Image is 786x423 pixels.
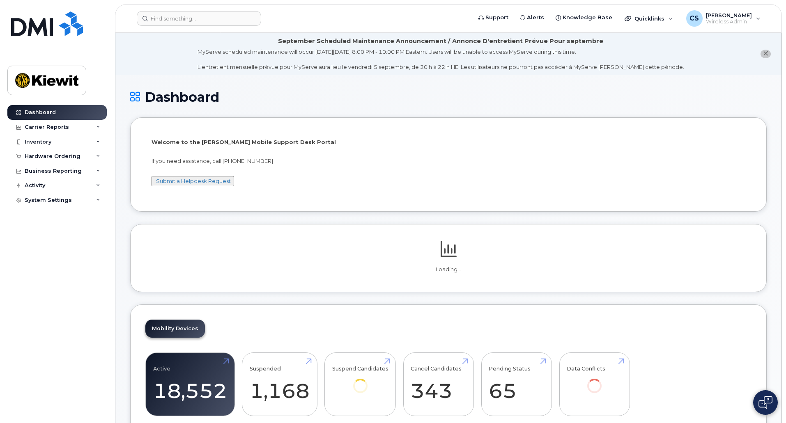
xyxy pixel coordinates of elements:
[130,90,767,104] h1: Dashboard
[761,50,771,58] button: close notification
[145,266,752,273] p: Loading...
[156,178,231,184] a: Submit a Helpdesk Request
[758,396,772,409] img: Open chat
[250,357,310,412] a: Suspended 1,168
[152,138,745,146] p: Welcome to the [PERSON_NAME] Mobile Support Desk Portal
[152,176,234,186] button: Submit a Helpdesk Request
[411,357,466,412] a: Cancel Candidates 343
[198,48,684,71] div: MyServe scheduled maintenance will occur [DATE][DATE] 8:00 PM - 10:00 PM Eastern. Users will be u...
[489,357,544,412] a: Pending Status 65
[332,357,388,405] a: Suspend Candidates
[145,320,205,338] a: Mobility Devices
[152,157,745,165] p: If you need assistance, call [PHONE_NUMBER]
[278,37,603,46] div: September Scheduled Maintenance Announcement / Annonce D'entretient Prévue Pour septembre
[153,357,227,412] a: Active 18,552
[567,357,622,405] a: Data Conflicts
